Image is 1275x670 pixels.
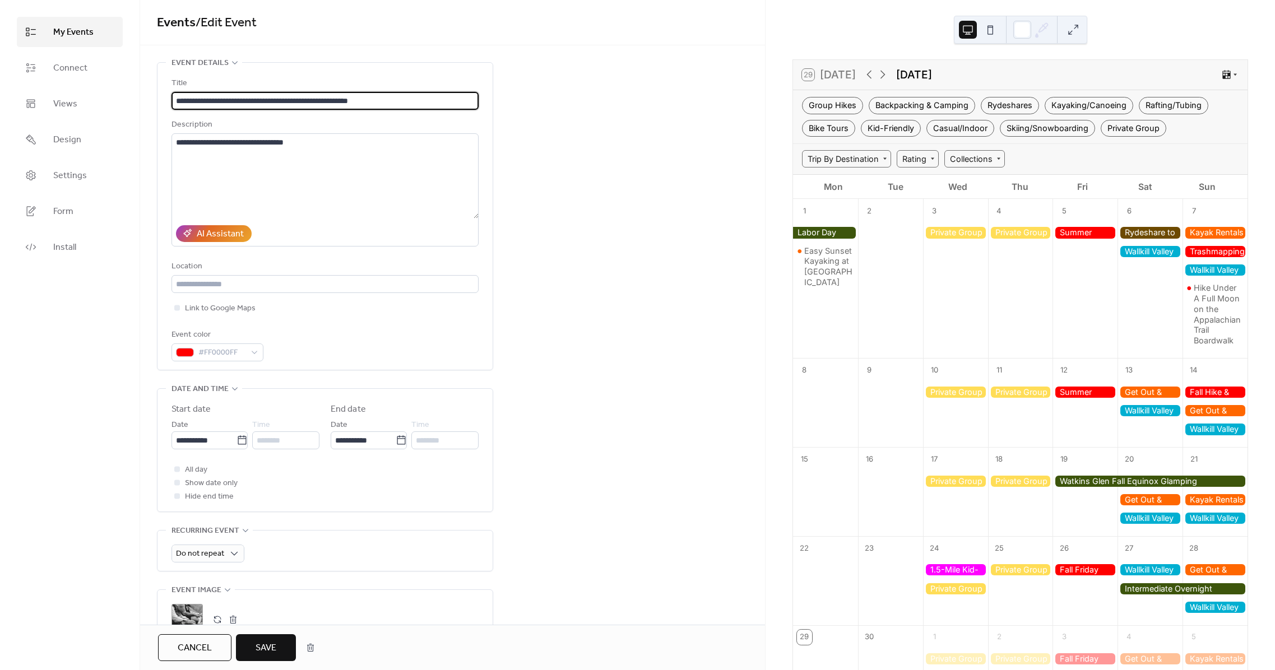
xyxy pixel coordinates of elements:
[185,302,256,315] span: Link to Google Maps
[53,133,81,147] span: Design
[171,328,261,342] div: Event color
[1186,363,1201,378] div: 14
[926,120,994,137] div: Casual/Indoor
[923,476,988,487] div: Private Group
[992,452,1007,467] div: 18
[331,418,347,432] span: Date
[927,363,942,378] div: 10
[411,418,429,432] span: Time
[1183,513,1248,524] div: Wallkill Valley Railtrail E-Bike Tour (Rentals Only)
[992,363,1007,378] div: 11
[1183,653,1248,664] div: Kayak Rentals at Housatonic River
[869,97,975,114] div: Backpacking & Camping
[797,203,812,218] div: 1
[864,175,926,199] div: Tue
[197,227,244,241] div: AI Assistant
[176,546,224,561] span: Do not repeat
[17,89,123,119] a: Views
[171,383,229,396] span: Date and time
[53,26,94,39] span: My Events
[1118,513,1183,524] div: Wallkill Valley Railtrail E-Bike Tour (Rentals Only)
[171,118,476,132] div: Description
[1057,203,1072,218] div: 5
[171,77,476,90] div: Title
[1118,246,1183,257] div: Wallkill Valley Railtrail E-Bike Tour
[17,232,123,262] a: Install
[1118,564,1183,575] div: Wallkill Valley Railtrail E-Bike Tour (Rentals Only)
[171,604,203,635] div: ;
[1118,405,1183,416] div: Wallkill Valley Railtrail E-Bike Tour (Rentals Only)
[927,630,942,644] div: 1
[797,452,812,467] div: 15
[992,630,1007,644] div: 2
[171,418,188,432] span: Date
[171,57,229,70] span: Event details
[988,227,1053,238] div: Private Group
[1183,424,1248,435] div: Wallkill Valley Railtrail E-Bike Tour (Rentals Only)
[923,653,988,664] div: Private Group
[988,476,1053,487] div: Private Group
[862,541,877,555] div: 23
[861,120,921,137] div: Kid-Friendly
[1183,283,1248,346] div: Hike Under A Full Moon on the Appalachian Trail Boardwalk
[927,541,942,555] div: 24
[1057,630,1072,644] div: 3
[981,97,1039,114] div: Rydeshares
[185,477,238,490] span: Show date only
[53,97,77,111] span: Views
[1045,97,1133,114] div: Kayaking/Canoeing
[256,641,276,655] span: Save
[988,387,1053,398] div: Private Group
[17,53,123,83] a: Connect
[923,583,988,594] div: Private Group
[1118,387,1183,398] div: Get Out & Kayak To Cockenoe Island Bird Estuary
[1057,452,1072,467] div: 19
[1053,653,1118,664] div: Fall Friday Group Hikes - Only $20, Including Pickup!
[1183,602,1248,613] div: Wallkill Valley Railtrail E-Bike Tour (Rentals Only)
[252,418,270,432] span: Time
[53,205,73,218] span: Form
[178,641,212,655] span: Cancel
[158,634,231,661] button: Cancel
[1121,541,1136,555] div: 27
[171,260,476,273] div: Location
[1121,203,1136,218] div: 6
[53,241,76,254] span: Install
[176,225,252,242] button: AI Assistant
[896,67,932,83] div: [DATE]
[793,227,858,238] div: Labor Day Weekend Beach Glamping at Wildwood
[1053,476,1248,487] div: Watkins Glen Fall Equinox Glamping
[1139,97,1208,114] div: Rafting/Tubing
[196,11,257,35] span: / Edit Event
[1121,363,1136,378] div: 13
[1183,405,1248,416] div: Get Out & Kayak The Housatonic Surrounded by Fall Colors
[1053,387,1118,398] div: Summer Friday Group Hikes - Only $20, Including Pickup!
[185,490,234,504] span: Hide end time
[927,452,942,467] div: 17
[1183,564,1248,575] div: Get Out & Kayak The Housatonic Surrounded by Fall Colors
[862,203,877,218] div: 2
[1051,175,1114,199] div: Fri
[1118,494,1183,505] div: Get Out & Kayak To A Beautiful Tidal Marsh and Protected Bird Sanctuary
[17,17,123,47] a: My Events
[157,11,196,35] a: Events
[1186,541,1201,555] div: 28
[1121,452,1136,467] div: 20
[1000,120,1095,137] div: Skiing/Snowboarding
[331,403,366,416] div: End date
[17,124,123,155] a: Design
[185,463,207,477] span: All day
[802,175,864,199] div: Mon
[1183,387,1248,398] div: Fall Hike & Yoga For All at Nordkop Mountain
[171,584,221,597] span: Event image
[797,630,812,644] div: 29
[53,62,87,75] span: Connect
[17,196,123,226] a: Form
[1186,203,1201,218] div: 7
[1057,541,1072,555] div: 26
[1118,583,1248,594] div: Intermediate Overnight Backpacking
[927,175,989,199] div: Wed
[171,403,211,416] div: Start date
[988,653,1053,664] div: Private Group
